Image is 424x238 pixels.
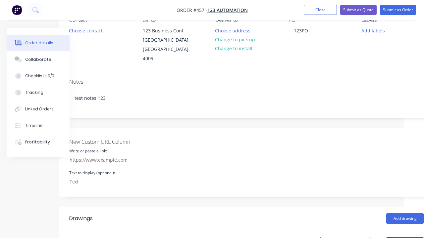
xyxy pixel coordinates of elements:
button: Profitability [7,134,70,150]
label: Text to display (optional): [69,170,115,176]
div: Notes [69,79,424,85]
div: Deliver to [215,17,278,23]
div: 123 Business Cont [143,26,198,35]
button: Submit as Order [380,5,416,15]
div: Collaborate [25,57,51,62]
button: Submit as Quote [340,5,377,15]
button: Choose address [212,26,254,35]
div: test notes 123 [69,88,424,108]
div: Drawings [69,215,93,222]
div: Timeline [25,123,43,129]
div: Profitability [25,139,50,145]
button: Change to pick up [212,35,259,44]
div: Checklists 0/0 [25,73,54,79]
div: Bill to [142,17,205,23]
div: 123PO [289,26,313,35]
button: Checklists 0/0 [7,68,70,84]
button: Order details [7,35,70,51]
button: Close [304,5,337,15]
button: Add labels [358,26,388,35]
button: Tracking [7,84,70,101]
button: Change to install [212,44,256,53]
div: PO [289,17,351,23]
label: Write or paste a link: [69,148,107,154]
a: 123 Automation [207,7,248,13]
button: Add drawing [386,213,424,224]
img: Factory [12,5,22,15]
button: Choose contact [66,26,106,35]
input: https://www.example.com [66,155,145,165]
span: Order #457 - [177,7,207,13]
button: Timeline [7,117,70,134]
button: Collaborate [7,51,70,68]
label: New Custom URL Column [69,138,152,146]
input: Text [66,177,145,187]
div: Order details [25,40,53,46]
div: Labels [361,17,424,23]
div: Tracking [25,90,43,96]
div: Contact [69,17,132,23]
div: Linked Orders [25,106,54,112]
div: [GEOGRAPHIC_DATA], [GEOGRAPHIC_DATA], 4009 [143,35,198,63]
button: Linked Orders [7,101,70,117]
div: 123 Business Cont[GEOGRAPHIC_DATA], [GEOGRAPHIC_DATA], 4009 [137,26,203,63]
